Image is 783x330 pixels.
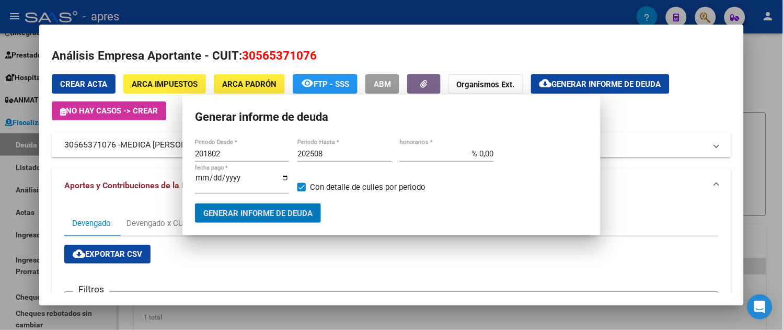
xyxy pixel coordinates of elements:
[203,209,313,218] span: Generar informe de deuda
[64,180,271,190] span: Aportes y Contribuciones de la Empresa: 30565371076
[293,74,358,94] button: FTP - SSS
[60,79,107,89] span: Crear Acta
[222,79,277,89] span: ARCA Padrón
[72,218,111,229] div: Devengado
[52,74,116,94] button: Crear Acta
[301,77,314,89] mat-icon: remove_red_eye
[73,247,85,260] mat-icon: cloud_download
[132,79,198,89] span: ARCA Impuestos
[64,245,151,264] button: Exportar CSV
[531,74,670,94] button: Generar informe de deuda
[374,79,391,89] span: ABM
[539,77,552,89] mat-icon: cloud_download
[365,74,399,94] button: ABM
[73,283,109,295] h3: Filtros
[52,101,166,120] button: No hay casos -> Crear
[214,74,285,94] button: ARCA Padrón
[314,79,349,89] span: FTP - SSS
[73,249,142,259] span: Exportar CSV
[120,139,404,151] span: MEDICA [PERSON_NAME] Y MEDICA [PERSON_NAME] SOCIEDAD DE HECHO
[552,79,661,89] span: Generar informe de deuda
[747,294,773,320] div: Open Intercom Messenger
[52,169,731,202] mat-expansion-panel-header: Aportes y Contribuciones de la Empresa: 30565371076
[52,47,731,65] h2: Análisis Empresa Aportante - CUIT:
[242,49,317,62] span: 30565371076
[60,106,158,116] span: No hay casos -> Crear
[195,203,321,223] button: Generar informe de deuda
[52,132,731,157] mat-expansion-panel-header: 30565371076 -MEDICA [PERSON_NAME] Y MEDICA [PERSON_NAME] SOCIEDAD DE HECHO
[64,139,706,151] mat-panel-title: 30565371076 -
[195,107,588,127] h1: Generar informe de deuda
[448,74,523,94] button: Organismos Ext.
[126,218,190,229] div: Devengado x CUIL
[457,80,515,89] strong: Organismos Ext.
[123,74,206,94] button: ARCA Impuestos
[310,181,425,194] span: Con detalle de cuiles por periodo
